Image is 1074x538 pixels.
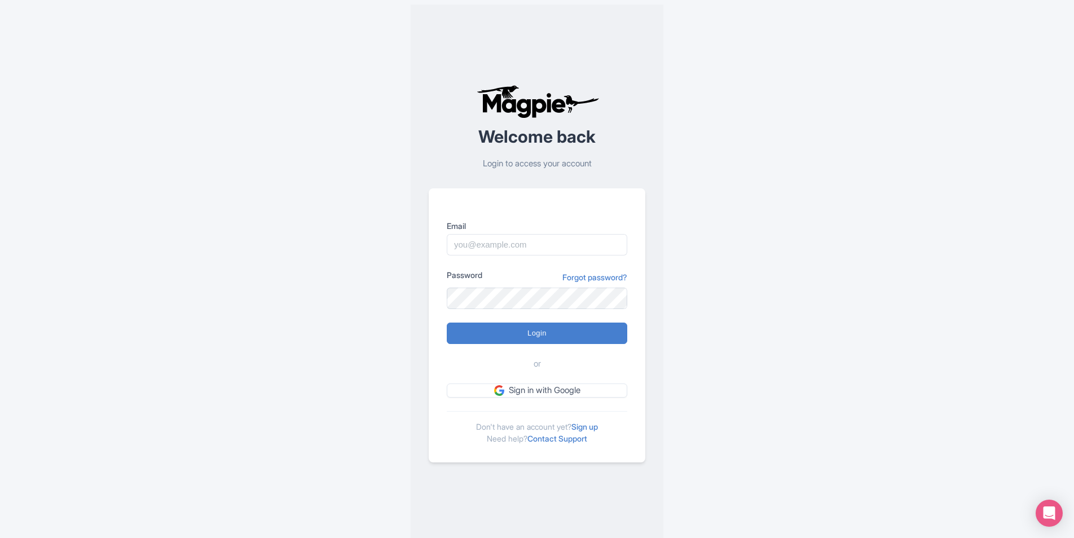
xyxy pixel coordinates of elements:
label: Password [447,269,482,281]
h2: Welcome back [429,127,645,146]
a: Sign in with Google [447,383,627,398]
a: Contact Support [527,434,587,443]
a: Sign up [571,422,598,431]
img: google.svg [494,385,504,395]
input: you@example.com [447,234,627,255]
div: Open Intercom Messenger [1036,500,1063,527]
span: or [534,358,541,371]
input: Login [447,323,627,344]
label: Email [447,220,627,232]
a: Forgot password? [562,271,627,283]
div: Don't have an account yet? Need help? [447,411,627,444]
p: Login to access your account [429,157,645,170]
img: logo-ab69f6fb50320c5b225c76a69d11143b.png [474,85,601,118]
